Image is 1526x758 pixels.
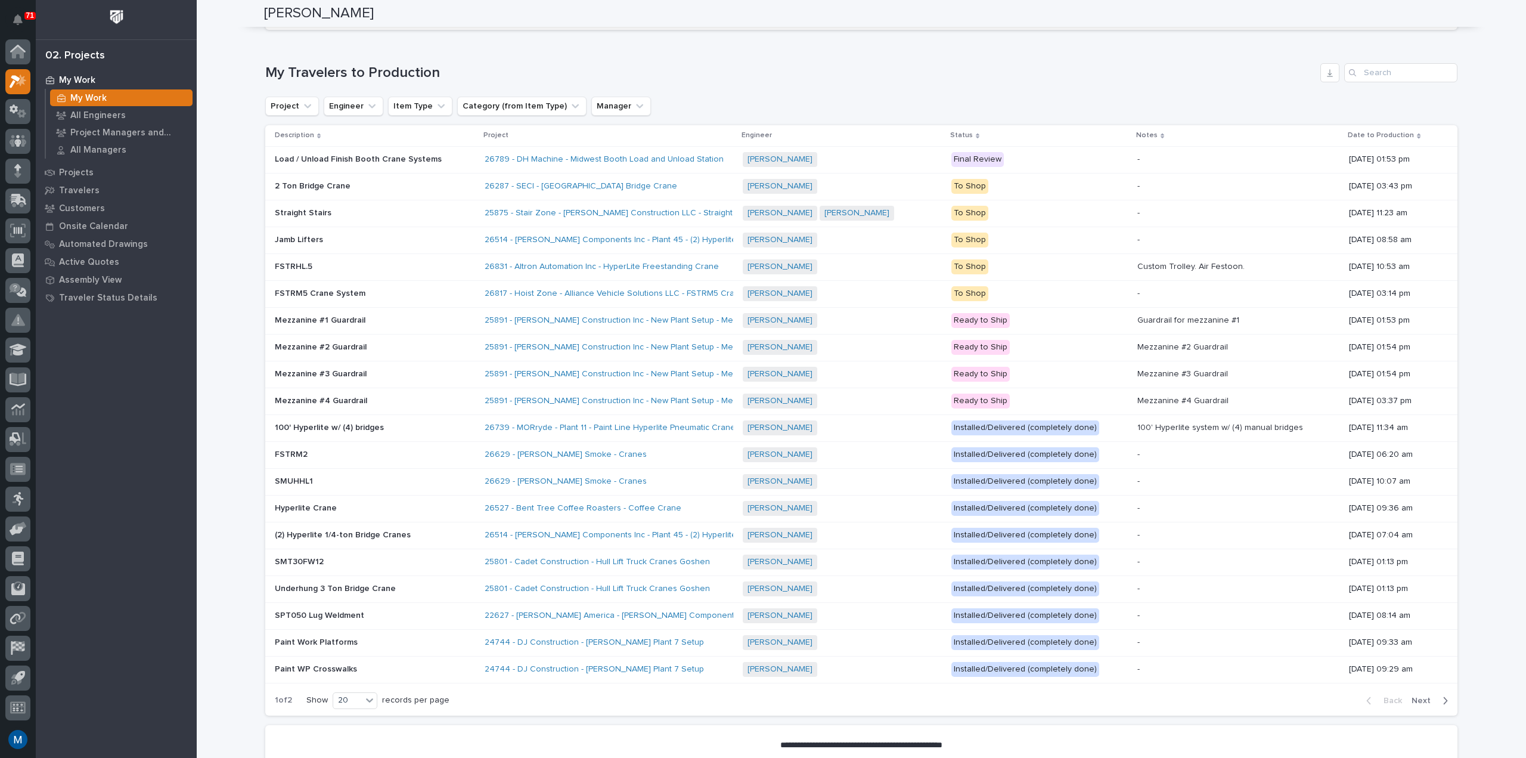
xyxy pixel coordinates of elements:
button: Category (from Item Type) [457,97,587,116]
p: Project Managers and Engineers [70,128,188,138]
a: 26629 - [PERSON_NAME] Smoke - Cranes [485,477,647,487]
tr: FSTRM5 Crane SystemFSTRM5 Crane System 26817 - Hoist Zone - Alliance Vehicle Solutions LLC - FSTR... [265,280,1457,307]
div: Mezzanine #4 Guardrail [1137,396,1229,406]
p: Mezzanine #4 Guardrail [275,394,370,406]
div: To Shop [951,286,988,301]
button: users-avatar [5,727,30,752]
button: Engineer [324,97,383,116]
p: [DATE] 01:54 pm [1349,369,1438,379]
a: [PERSON_NAME] [748,530,812,540]
div: Ready to Ship [951,367,1010,382]
div: Installed/Delivered (completely done) [951,608,1099,623]
tr: Straight StairsStraight Stairs 25875 - Stair Zone - [PERSON_NAME] Construction LLC - Straight Sta... [265,200,1457,227]
tr: Paint WP CrosswalksPaint WP Crosswalks 24744 - DJ Construction - [PERSON_NAME] Plant 7 Setup [PER... [265,656,1457,683]
p: SMUHHL1 [275,474,315,487]
p: Description [275,129,314,142]
div: - [1137,289,1140,299]
a: 26817 - Hoist Zone - Alliance Vehicle Solutions LLC - FSTRM5 Crane System [485,289,775,299]
a: 25891 - [PERSON_NAME] Construction Inc - New Plant Setup - Mezzanine Project [485,315,792,326]
a: [PERSON_NAME] [748,557,812,567]
a: 25891 - [PERSON_NAME] Construction Inc - New Plant Setup - Mezzanine Project [485,396,792,406]
a: [PERSON_NAME] [748,208,812,218]
a: [PERSON_NAME] [748,342,812,352]
p: Project [483,129,508,142]
div: - [1137,638,1140,648]
p: [DATE] 10:07 am [1349,477,1438,487]
tr: SMUHHL1SMUHHL1 26629 - [PERSON_NAME] Smoke - Cranes [PERSON_NAME] Installed/Delivered (completely... [265,468,1457,495]
p: Mezzanine #1 Guardrail [275,313,368,326]
div: Installed/Delivered (completely done) [951,474,1099,489]
div: Ready to Ship [951,394,1010,409]
p: Date to Production [1348,129,1414,142]
a: [PERSON_NAME] [748,262,812,272]
p: FSTRM2 [275,447,310,460]
a: 26514 - [PERSON_NAME] Components Inc - Plant 45 - (2) Hyperlite ¼ ton bridge cranes; 24’ x 60’ [485,235,854,245]
p: 71 [26,11,34,20]
p: [DATE] 03:14 pm [1349,289,1438,299]
a: 26629 - [PERSON_NAME] Smoke - Cranes [485,450,647,460]
a: All Engineers [46,107,197,123]
img: Workspace Logo [106,6,128,28]
tr: Hyperlite CraneHyperlite Crane 26527 - Bent Tree Coffee Roasters - Coffee Crane [PERSON_NAME] Ins... [265,495,1457,522]
p: All Engineers [70,110,126,121]
a: [PERSON_NAME] [748,423,812,433]
a: Assembly View [36,271,197,289]
button: Notifications [5,7,30,32]
a: Onsite Calendar [36,217,197,235]
p: 100' Hyperlite w/ (4) bridges [275,420,386,433]
a: Project Managers and Engineers [46,124,197,141]
tr: Paint Work PlatformsPaint Work Platforms 24744 - DJ Construction - [PERSON_NAME] Plant 7 Setup [P... [265,629,1457,656]
p: Customers [59,203,105,214]
a: Customers [36,199,197,217]
p: [DATE] 01:54 pm [1349,342,1438,352]
a: [PERSON_NAME] [748,181,812,191]
div: To Shop [951,233,988,247]
p: [DATE] 01:13 pm [1349,557,1438,567]
tr: FSTRHL.5FSTRHL.5 26831 - Altron Automation Inc - HyperLite Freestanding Crane [PERSON_NAME] To Sh... [265,253,1457,280]
p: All Managers [70,145,126,156]
span: Back [1376,695,1402,706]
p: My Work [70,93,107,104]
a: [PERSON_NAME] [748,664,812,675]
div: Custom Trolley. Air Festoon. [1137,262,1245,272]
p: 1 of 2 [265,686,302,715]
p: [DATE] 09:33 am [1349,638,1438,648]
tr: Underhung 3 Ton Bridge CraneUnderhung 3 Ton Bridge Crane 25801 - Cadet Construction - Hull Lift T... [265,576,1457,602]
div: Installed/Delivered (completely done) [951,555,1099,570]
div: - [1137,477,1140,487]
p: Status [950,129,973,142]
a: 25801 - Cadet Construction - Hull Lift Truck Cranes Goshen [485,557,710,567]
input: Search [1344,63,1457,82]
p: Load / Unload Finish Booth Crane Systems [275,152,444,165]
tr: Jamb LiftersJamb Lifters 26514 - [PERSON_NAME] Components Inc - Plant 45 - (2) Hyperlite ¼ ton br... [265,227,1457,253]
p: FSTRM5 Crane System [275,286,368,299]
p: [DATE] 01:13 pm [1349,584,1438,594]
div: Guardrail for mezzanine #1 [1137,315,1239,326]
tr: Mezzanine #3 GuardrailMezzanine #3 Guardrail 25891 - [PERSON_NAME] Construction Inc - New Plant S... [265,361,1457,388]
a: 26287 - SECI - [GEOGRAPHIC_DATA] Bridge Crane [485,181,677,191]
a: [PERSON_NAME] [748,477,812,487]
div: - [1137,235,1140,245]
div: Installed/Delivered (completely done) [951,501,1099,516]
p: [DATE] 03:37 pm [1349,396,1438,406]
tr: SPT050 Lug WeldmentSPT050 Lug Weldment 22627 - [PERSON_NAME] America - [PERSON_NAME] Component Fa... [265,602,1457,629]
div: - [1137,584,1140,594]
a: 25875 - Stair Zone - [PERSON_NAME] Construction LLC - Straight Stairs - [GEOGRAPHIC_DATA] [485,208,846,218]
p: Automated Drawings [59,239,148,250]
div: To Shop [951,179,988,194]
p: [DATE] 06:20 am [1349,450,1438,460]
h1: My Travelers to Production [265,64,1316,82]
p: Onsite Calendar [59,221,128,232]
a: 24744 - DJ Construction - [PERSON_NAME] Plant 7 Setup [485,664,704,675]
p: [DATE] 01:53 pm [1349,315,1438,326]
div: - [1137,450,1140,460]
p: Traveler Status Details [59,293,157,304]
div: Notifications71 [15,14,30,33]
p: [DATE] 11:34 am [1349,423,1438,433]
tr: Load / Unload Finish Booth Crane SystemsLoad / Unload Finish Booth Crane Systems 26789 - DH Machi... [265,146,1457,173]
div: - [1137,503,1140,513]
a: [PERSON_NAME] [748,396,812,406]
a: My Work [46,89,197,106]
a: Traveler Status Details [36,289,197,307]
p: Paint Work Platforms [275,635,360,648]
